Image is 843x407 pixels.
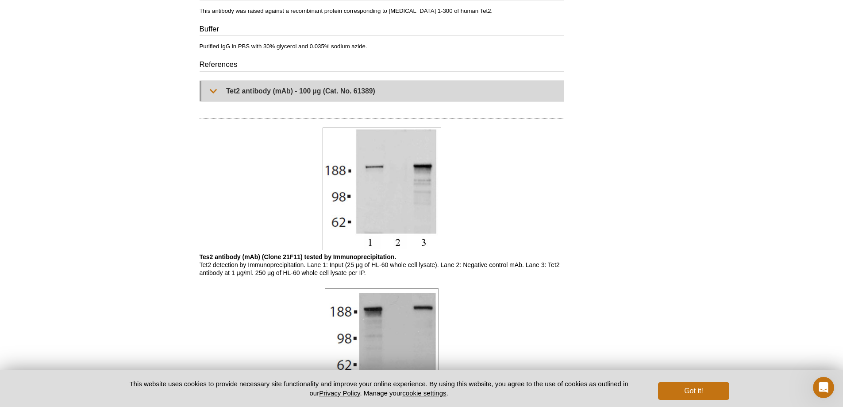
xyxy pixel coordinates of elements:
p: This antibody was raised against a recombinant protein corresponding to [MEDICAL_DATA] 1-300 of h... [200,7,564,15]
p: Purified IgG in PBS with 30% glycerol and 0.035% sodium azide. [200,43,564,50]
summary: Tet2 antibody (mAb) - 100 µg (Cat. No. 61389) [201,81,564,101]
iframe: Intercom live chat [813,377,834,398]
p: This website uses cookies to provide necessary site functionality and improve your online experie... [114,379,644,398]
p: Tet2 detection by Immunoprecipitation. Lane 1: Input (25 µg of HL-60 whole cell lysate). Lane 2: ... [200,253,564,277]
button: Got it! [658,382,729,400]
button: cookie settings [402,389,446,397]
h3: References [200,59,564,72]
img: Tet2 antibody (mAb) tested by immunoprecipitation. [323,128,441,251]
a: Privacy Policy [319,389,360,397]
b: Tes2 antibody (mAb) (Clone 21F11) tested by Immunoprecipitation. [200,253,396,260]
h3: Buffer [200,24,564,36]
